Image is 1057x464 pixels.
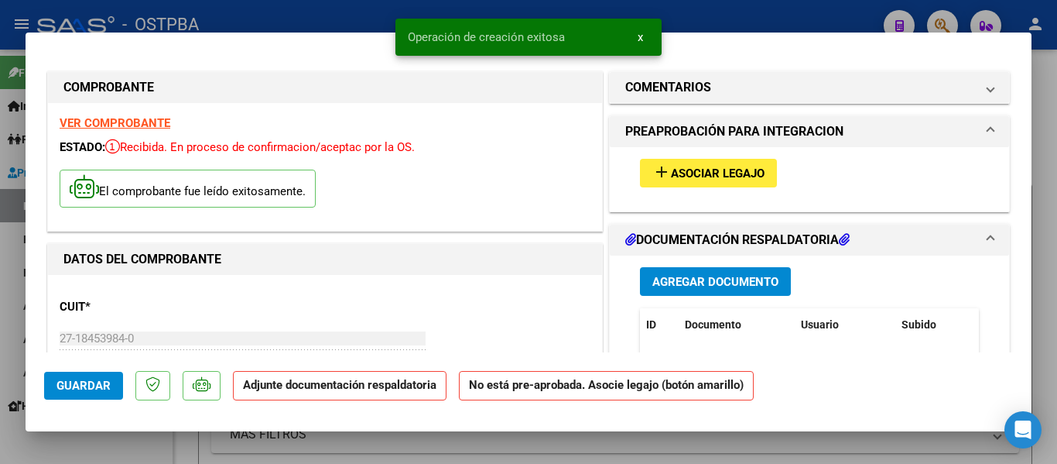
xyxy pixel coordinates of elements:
[56,379,111,393] span: Guardar
[652,275,778,289] span: Agregar Documento
[646,318,656,331] span: ID
[610,72,1009,103] mat-expansion-panel-header: COMENTARIOS
[610,116,1009,147] mat-expansion-panel-header: PREAPROBACIÓN PARA INTEGRACION
[625,78,711,97] h1: COMENTARIOS
[640,267,791,296] button: Agregar Documento
[671,167,765,180] span: Asociar Legajo
[60,170,316,208] p: El comprobante fue leído exitosamente.
[610,147,1009,211] div: PREAPROBACIÓN PARA INTEGRACION
[60,116,170,130] a: VER COMPROBANTE
[640,308,679,342] datatable-header-cell: ID
[63,80,154,95] strong: COMPROBANTE
[459,371,754,401] strong: No está pre-aprobada. Asocie legajo (botón amarillo)
[795,308,895,342] datatable-header-cell: Usuario
[60,298,219,316] p: CUIT
[63,252,221,266] strong: DATOS DEL COMPROBANTE
[638,30,643,44] span: x
[610,225,1009,256] mat-expansion-panel-header: DOCUMENTACIÓN RESPALDATORIA
[44,372,123,400] button: Guardar
[625,23,655,51] button: x
[895,308,973,342] datatable-header-cell: Subido
[685,318,741,331] span: Documento
[801,318,839,331] span: Usuario
[973,308,1050,342] datatable-header-cell: Acción
[1004,411,1042,449] div: Open Intercom Messenger
[625,231,850,249] h1: DOCUMENTACIÓN RESPALDATORIA
[243,378,436,392] strong: Adjunte documentación respaldatoria
[625,122,843,141] h1: PREAPROBACIÓN PARA INTEGRACION
[679,308,795,342] datatable-header-cell: Documento
[408,29,565,45] span: Operación de creación exitosa
[105,140,415,154] span: Recibida. En proceso de confirmacion/aceptac por la OS.
[901,318,936,331] span: Subido
[652,163,671,181] mat-icon: add
[640,159,777,187] button: Asociar Legajo
[60,140,105,154] span: ESTADO:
